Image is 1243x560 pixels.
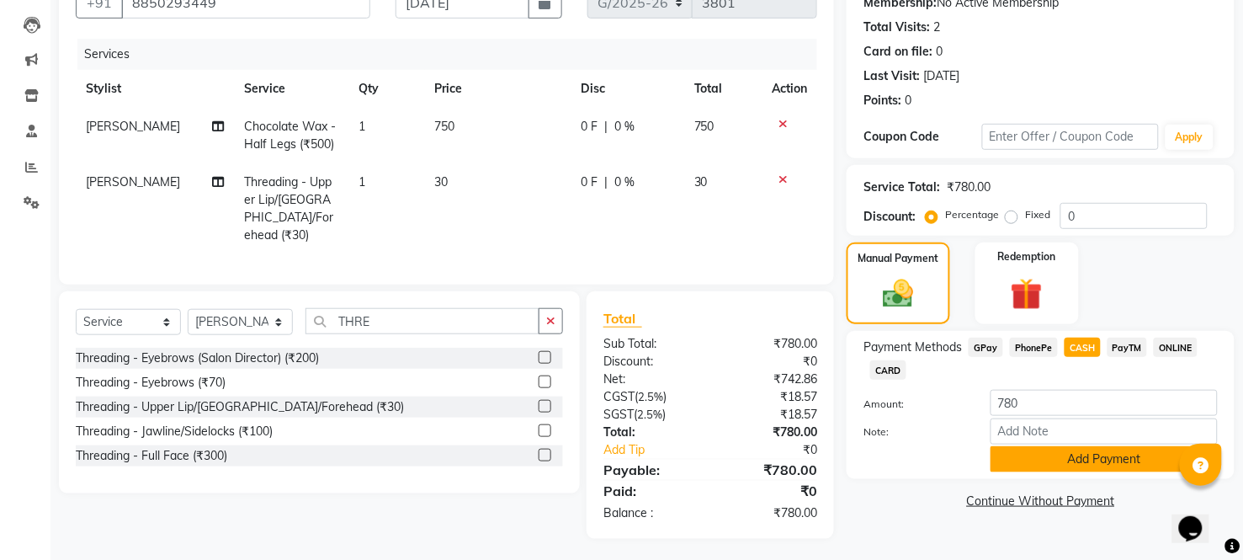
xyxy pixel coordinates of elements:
[77,39,830,70] div: Services
[638,390,663,403] span: 2.5%
[76,423,273,440] div: Threading - Jawline/Sidelocks (₹100)
[591,371,710,388] div: Net:
[591,335,710,353] div: Sub Total:
[76,349,319,367] div: Threading - Eyebrows (Salon Director) (₹200)
[605,118,608,136] span: |
[991,390,1218,416] input: Amount
[591,353,710,371] div: Discount:
[1166,125,1214,150] button: Apply
[863,67,920,85] div: Last Visit:
[684,70,762,108] th: Total
[637,408,662,421] span: 2.5%
[923,67,959,85] div: [DATE]
[858,251,939,266] label: Manual Payment
[348,70,425,108] th: Qty
[710,481,830,501] div: ₹0
[863,43,932,61] div: Card on file:
[851,424,977,440] label: Note:
[76,398,404,416] div: Threading - Upper Lip/[GEOGRAPHIC_DATA]/Forehead (₹30)
[991,419,1218,445] input: Add Note
[591,406,710,424] div: ( )
[945,207,999,222] label: Percentage
[244,174,333,243] span: Threading - Upper Lip/[GEOGRAPHIC_DATA]/Forehead (₹30)
[234,70,348,108] th: Service
[591,388,710,406] div: ( )
[591,424,710,441] div: Total:
[710,388,830,406] div: ₹18.57
[591,481,710,501] div: Paid:
[615,118,635,136] span: 0 %
[76,374,226,392] div: Threading - Eyebrows (₹70)
[936,43,943,61] div: 0
[76,70,234,108] th: Stylist
[863,339,962,356] span: Payment Methods
[582,118,598,136] span: 0 F
[605,173,608,191] span: |
[244,119,336,152] span: Chocolate Wax - Half Legs (₹500)
[603,310,642,328] span: Total
[710,353,830,371] div: ₹0
[603,389,635,404] span: CGST
[863,208,916,226] div: Discount:
[582,173,598,191] span: 0 F
[850,493,1231,510] a: Continue Without Payment
[998,249,1056,264] label: Redemption
[1065,338,1101,357] span: CASH
[730,441,830,459] div: ₹0
[905,92,911,109] div: 0
[991,446,1218,472] button: Add Payment
[603,407,634,422] span: SGST
[1025,207,1050,222] label: Fixed
[359,174,365,189] span: 1
[591,441,730,459] a: Add Tip
[76,447,227,465] div: Threading - Full Face (₹300)
[947,179,991,196] div: ₹780.00
[870,360,906,380] span: CARD
[863,19,930,36] div: Total Visits:
[1172,493,1226,543] iframe: chat widget
[1010,338,1058,357] span: PhonePe
[1154,338,1198,357] span: ONLINE
[435,119,455,134] span: 750
[710,406,830,424] div: ₹18.57
[359,119,365,134] span: 1
[86,174,180,189] span: [PERSON_NAME]
[710,424,830,441] div: ₹780.00
[591,460,710,480] div: Payable:
[86,119,180,134] span: [PERSON_NAME]
[863,128,981,146] div: Coupon Code
[863,179,940,196] div: Service Total:
[694,119,714,134] span: 750
[851,397,977,412] label: Amount:
[710,371,830,388] div: ₹742.86
[874,276,923,312] img: _cash.svg
[1108,338,1148,357] span: PayTM
[710,460,830,480] div: ₹780.00
[863,92,901,109] div: Points:
[305,308,539,334] input: Search or Scan
[933,19,940,36] div: 2
[694,174,708,189] span: 30
[969,338,1003,357] span: GPay
[435,174,449,189] span: 30
[982,124,1159,150] input: Enter Offer / Coupon Code
[762,70,817,108] th: Action
[571,70,684,108] th: Disc
[615,173,635,191] span: 0 %
[425,70,571,108] th: Price
[1001,275,1053,314] img: _gift.svg
[591,504,710,522] div: Balance :
[710,504,830,522] div: ₹780.00
[710,335,830,353] div: ₹780.00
